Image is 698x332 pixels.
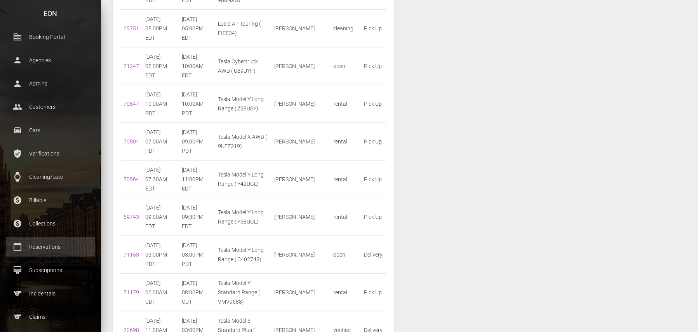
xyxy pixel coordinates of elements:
td: [DATE] 10:00AM EDT [179,47,215,85]
p: Agencies [12,54,89,66]
td: [DATE] 09:00AM EDT [142,198,179,236]
a: 71179 [124,289,139,295]
td: [PERSON_NAME] [271,160,331,198]
a: drive_eta Cars [6,121,95,140]
p: Billable [12,194,89,206]
p: Verifications [12,148,89,159]
td: [DATE] 03:00PM PDT [142,236,179,273]
td: [DATE] 09:30PM EDT [179,198,215,236]
td: [PERSON_NAME] [271,85,331,122]
a: person Admins [6,74,95,93]
p: Admins [12,78,89,89]
a: paid Billable [6,190,95,210]
a: people Customers [6,97,95,117]
td: [PERSON_NAME] [271,198,331,236]
a: card_membership Subscriptions [6,260,95,280]
td: [DATE] 08:00PM CDT [179,273,215,311]
td: [DATE] 09:00PM PDT [179,122,215,160]
p: Booking Portal [12,31,89,43]
td: rental [330,273,361,311]
td: rental [330,160,361,198]
td: [PERSON_NAME] [271,47,331,85]
td: Pick Up [361,160,386,198]
td: open [330,47,361,85]
td: [DATE] 07:00AM PDT [142,122,179,160]
td: Pick Up [361,47,386,85]
p: Cars [12,124,89,136]
a: verified_user Verifications [6,144,95,163]
td: Pick Up [361,9,386,47]
td: [PERSON_NAME] [271,122,331,160]
td: Pick Up [361,85,386,122]
td: Tesla Model Y Long Range ( C402748) [215,236,271,273]
td: Delivery [361,236,386,273]
td: rental [330,122,361,160]
td: Tesla Model X AWD ( 9UEZ219) [215,122,271,160]
a: 70964 [124,176,139,182]
a: 70847 [124,101,139,107]
td: [PERSON_NAME] [271,236,331,273]
td: [DATE] 07:30AM EDT [142,160,179,198]
td: [DATE] 11:00PM EDT [179,160,215,198]
td: Tesla Model Y Long Range ( Y38UGL) [215,198,271,236]
a: sports Incidentals [6,284,95,303]
a: corporate_fare Booking Portal [6,27,95,47]
td: [PERSON_NAME] [271,9,331,47]
a: sports Claims [6,307,95,327]
td: Tesla Model Y Long Range ( Z28USY) [215,85,271,122]
a: paid Collections [6,214,95,233]
td: [DATE] 05:00PM EDT [179,9,215,47]
td: rental [330,85,361,122]
p: Subscriptions [12,264,89,276]
td: [DATE] 06:00AM CDT [142,273,179,311]
td: Pick Up [361,198,386,236]
td: [DATE] 05:00PM EDT [142,47,179,85]
a: 70804 [124,138,139,145]
p: Customers [12,101,89,113]
a: 69743 [124,214,139,220]
a: calendar_today Reservations [6,237,95,257]
td: Lucid Air Touring ( FIEE34) [215,9,271,47]
td: rental [330,198,361,236]
td: Tesla Cybertruck AWD ( U89UYP) [215,47,271,85]
p: Cleaning/Late [12,171,89,183]
td: [DATE] 03:00PM PDT [179,236,215,273]
a: 71247 [124,63,139,69]
p: Reservations [12,241,89,253]
td: Pick Up [361,122,386,160]
a: watch Cleaning/Late [6,167,95,187]
td: open [330,236,361,273]
a: 71153 [124,252,139,258]
td: [DATE] 05:00PM EDT [142,9,179,47]
td: [PERSON_NAME] [271,273,331,311]
p: Collections [12,218,89,229]
td: Pick Up [361,273,386,311]
p: Incidentals [12,288,89,299]
td: [DATE] 10:00AM PDT [142,85,179,122]
td: Tesla Model Y Long Range ( Y42UGL) [215,160,271,198]
td: [DATE] 10:00AM PDT [179,85,215,122]
p: Claims [12,311,89,323]
td: cleaning [330,9,361,47]
td: Tesla Model Y Standard Range ( VMV9688) [215,273,271,311]
a: 69751 [124,25,139,31]
a: person Agencies [6,51,95,70]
